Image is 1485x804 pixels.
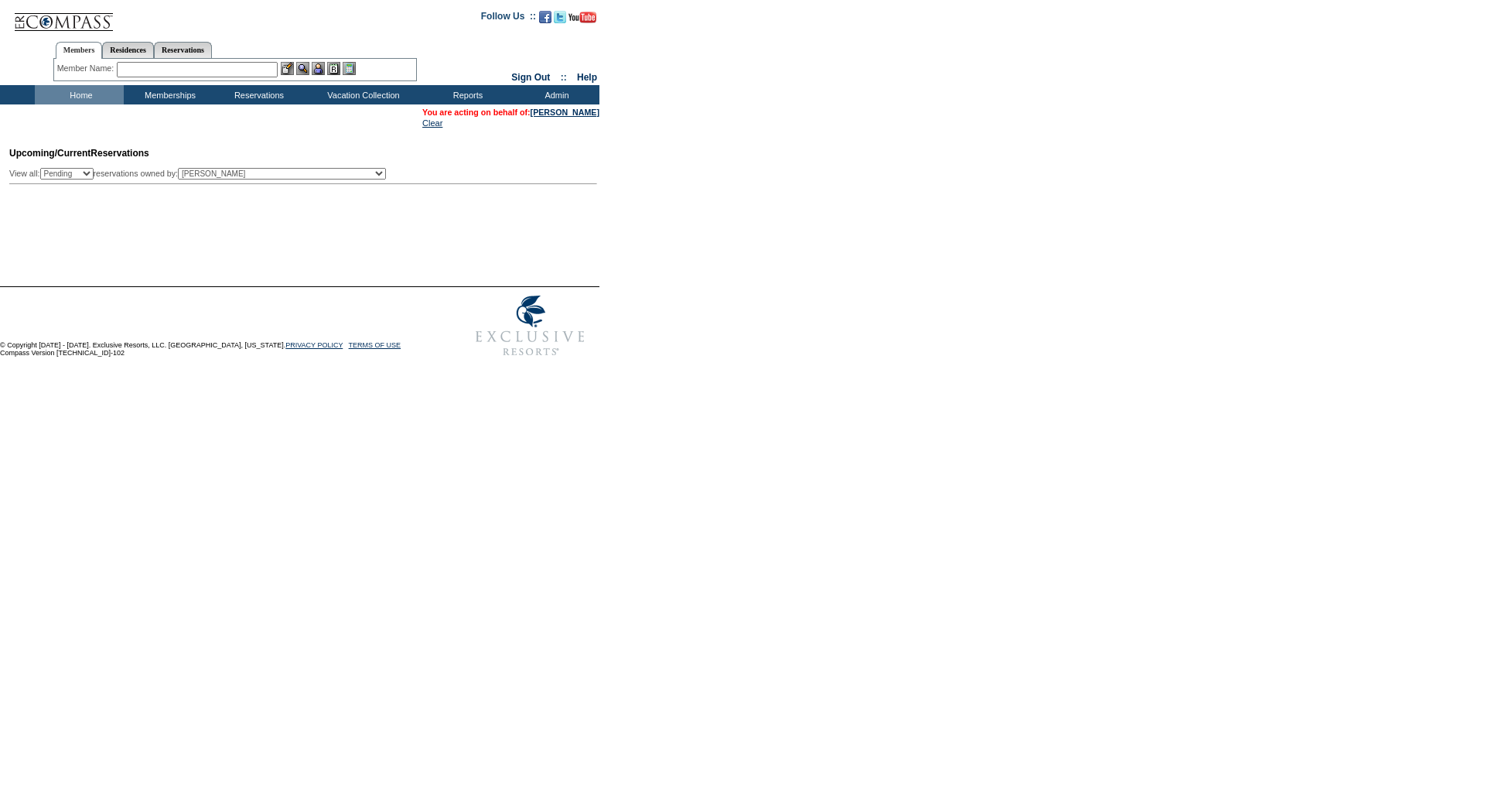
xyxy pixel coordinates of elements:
[327,62,340,75] img: Reservations
[568,15,596,25] a: Subscribe to our YouTube Channel
[422,118,442,128] a: Clear
[539,11,551,23] img: Become our fan on Facebook
[57,62,117,75] div: Member Name:
[343,62,356,75] img: b_calculator.gif
[554,11,566,23] img: Follow us on Twitter
[9,148,90,159] span: Upcoming/Current
[481,9,536,28] td: Follow Us ::
[461,287,599,364] img: Exclusive Resorts
[510,85,599,104] td: Admin
[35,85,124,104] td: Home
[577,72,597,83] a: Help
[154,42,212,58] a: Reservations
[312,62,325,75] img: Impersonate
[531,108,599,117] a: [PERSON_NAME]
[102,42,154,58] a: Residences
[9,168,393,180] div: View all: reservations owned by:
[511,72,550,83] a: Sign Out
[124,85,213,104] td: Memberships
[422,108,599,117] span: You are acting on behalf of:
[539,15,551,25] a: Become our fan on Facebook
[349,341,401,349] a: TERMS OF USE
[561,72,567,83] span: ::
[302,85,422,104] td: Vacation Collection
[568,12,596,23] img: Subscribe to our YouTube Channel
[422,85,510,104] td: Reports
[554,15,566,25] a: Follow us on Twitter
[296,62,309,75] img: View
[281,62,294,75] img: b_edit.gif
[56,42,103,59] a: Members
[213,85,302,104] td: Reservations
[285,341,343,349] a: PRIVACY POLICY
[9,148,149,159] span: Reservations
